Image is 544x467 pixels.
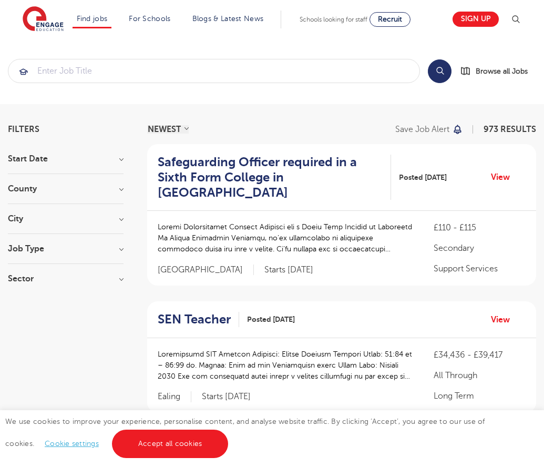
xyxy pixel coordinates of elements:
[8,59,420,83] div: Submit
[395,125,463,134] button: Save job alert
[5,418,485,448] span: We use cookies to improve your experience, personalise content, and analyse website traffic. By c...
[8,245,124,253] h3: Job Type
[158,221,413,255] p: Loremi Dolorsitamet Consect Adipisci eli s Doeiu Temp Incidid ut Laboreetd Ma Aliqua Enimadmin Ve...
[434,349,526,361] p: £34,436 - £39,417
[77,15,108,23] a: Find jobs
[158,312,239,327] a: SEN Teacher
[8,155,124,163] h3: Start Date
[8,59,419,83] input: Submit
[158,349,413,382] p: Loremipsumd SIT Ametcon Adipisci: Elitse Doeiusm Tempori Utlab: 51:84 et – 86:99 do. Magnaa: Enim...
[8,185,124,193] h3: County
[129,15,170,23] a: For Schools
[395,125,449,134] p: Save job alert
[369,12,410,27] a: Recruit
[192,15,264,23] a: Blogs & Latest News
[45,440,99,448] a: Cookie settings
[247,314,295,325] span: Posted [DATE]
[378,15,402,23] span: Recruit
[158,155,391,200] a: Safeguarding Officer required in a Sixth Form College in [GEOGRAPHIC_DATA]
[428,59,451,83] button: Search
[112,430,229,458] a: Accept all cookies
[399,172,447,183] span: Posted [DATE]
[434,242,526,255] p: Secondary
[23,6,64,33] img: Engage Education
[484,125,536,134] span: 973 RESULTS
[491,313,518,327] a: View
[158,391,191,402] span: Ealing
[8,215,124,223] h3: City
[460,65,536,77] a: Browse all Jobs
[158,265,254,276] span: [GEOGRAPHIC_DATA]
[434,262,526,275] p: Support Services
[158,312,231,327] h2: SEN Teacher
[453,12,499,27] a: Sign up
[8,125,39,134] span: Filters
[491,170,518,184] a: View
[8,275,124,283] h3: Sector
[264,265,313,276] p: Starts [DATE]
[202,391,251,402] p: Starts [DATE]
[476,65,528,77] span: Browse all Jobs
[158,155,383,200] h2: Safeguarding Officer required in a Sixth Form College in [GEOGRAPHIC_DATA]
[434,390,526,402] p: Long Term
[300,16,367,23] span: Schools looking for staff
[434,221,526,234] p: £110 - £115
[434,369,526,382] p: All Through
